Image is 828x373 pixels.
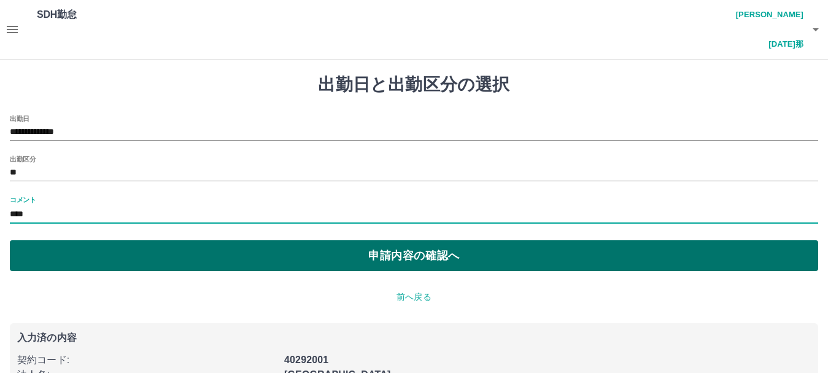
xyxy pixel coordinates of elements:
[284,355,328,365] b: 40292001
[10,74,818,95] h1: 出勤日と出勤区分の選択
[10,195,36,204] label: コメント
[10,114,29,123] label: 出勤日
[10,240,818,271] button: 申請内容の確認へ
[17,333,811,343] p: 入力済の内容
[17,353,277,367] p: 契約コード :
[10,291,818,304] p: 前へ戻る
[10,154,36,163] label: 出勤区分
